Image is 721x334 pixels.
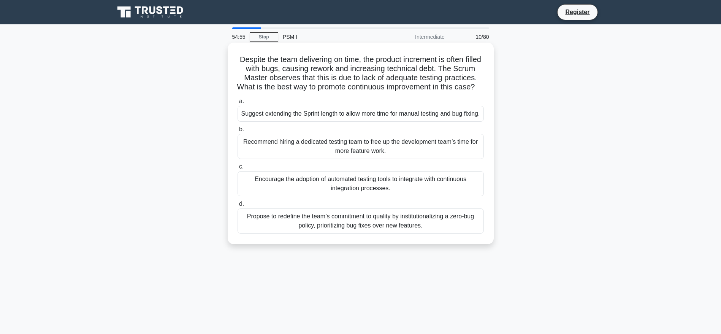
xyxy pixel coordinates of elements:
[250,32,278,42] a: Stop
[239,163,244,170] span: c.
[228,29,250,45] div: 54:55
[238,106,484,122] div: Suggest extending the Sprint length to allow more time for manual testing and bug fixing.
[278,29,383,45] div: PSM I
[449,29,494,45] div: 10/80
[237,55,485,92] h5: Despite the team delivering on time, the product increment is often filled with bugs, causing rew...
[239,126,244,132] span: b.
[239,98,244,104] span: a.
[239,200,244,207] span: d.
[383,29,449,45] div: Intermediate
[238,134,484,159] div: Recommend hiring a dedicated testing team to free up the development team’s time for more feature...
[238,208,484,234] div: Propose to redefine the team’s commitment to quality by institutionalizing a zero-bug policy, pri...
[238,171,484,196] div: Encourage the adoption of automated testing tools to integrate with continuous integration proces...
[561,7,594,17] a: Register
